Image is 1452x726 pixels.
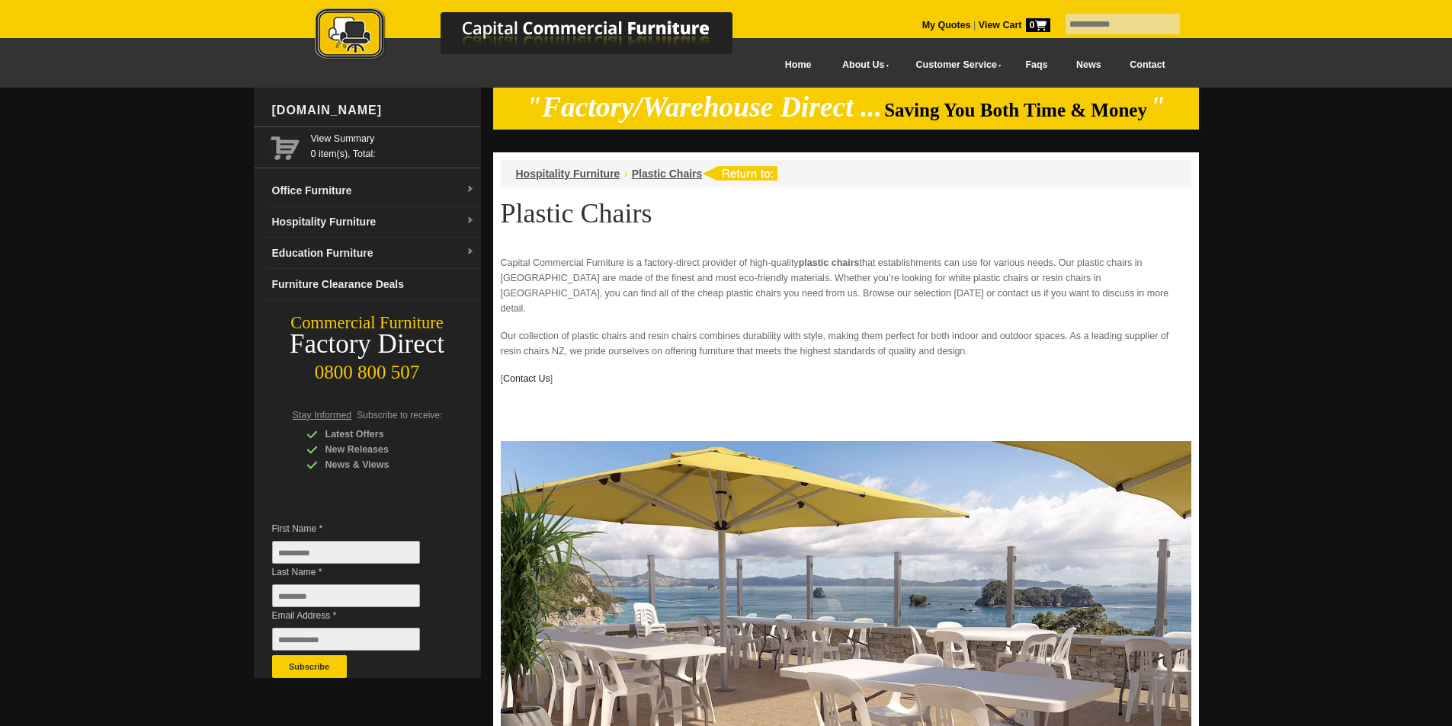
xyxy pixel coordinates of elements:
[501,255,1191,316] p: Capital Commercial Furniture is a factory-direct provider of high-quality that establishments can...
[1115,48,1179,82] a: Contact
[272,584,420,607] input: Last Name *
[293,410,352,421] span: Stay Informed
[272,608,443,623] span: Email Address *
[632,168,703,180] a: Plastic Chairs
[466,216,475,225] img: dropdown
[466,248,475,257] img: dropdown
[254,354,481,383] div: 0800 800 507
[1062,48,1115,82] a: News
[272,564,443,580] span: Last Name *
[501,328,1191,359] p: Our collection of plastic chairs and resin chairs combines durability with style, making them per...
[979,20,1050,30] strong: View Cart
[516,168,620,180] a: Hospitality Furniture
[702,166,777,181] img: return to
[976,20,1050,30] a: View Cart0
[266,175,481,206] a: Office Furnituredropdown
[266,238,481,269] a: Education Furnituredropdown
[254,334,481,355] div: Factory Direct
[306,427,451,442] div: Latest Offers
[357,410,442,421] span: Subscribe to receive:
[623,166,627,181] li: ›
[1149,91,1165,123] em: "
[311,131,475,146] a: View Summary
[266,269,481,300] a: Furniture Clearance Deals
[272,521,443,536] span: First Name *
[526,91,882,123] em: "Factory/Warehouse Direct ...
[273,8,806,63] img: Capital Commercial Furniture Logo
[272,541,420,564] input: First Name *
[501,371,1191,386] p: [ ]
[466,185,475,194] img: dropdown
[266,206,481,238] a: Hospitality Furnituredropdown
[501,199,1191,228] h1: Plastic Chairs
[922,20,971,30] a: My Quotes
[273,8,806,68] a: Capital Commercial Furniture Logo
[254,312,481,334] div: Commercial Furniture
[503,373,550,384] a: Contact Us
[272,628,420,651] input: Email Address *
[266,88,481,133] div: [DOMAIN_NAME]
[1011,48,1063,82] a: Faqs
[1026,18,1050,32] span: 0
[825,48,899,82] a: About Us
[884,100,1147,120] span: Saving You Both Time & Money
[899,48,1011,82] a: Customer Service
[272,655,347,678] button: Subscribe
[799,257,860,268] strong: plastic chairs
[306,442,451,457] div: New Releases
[311,131,475,159] span: 0 item(s), Total:
[306,457,451,472] div: News & Views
